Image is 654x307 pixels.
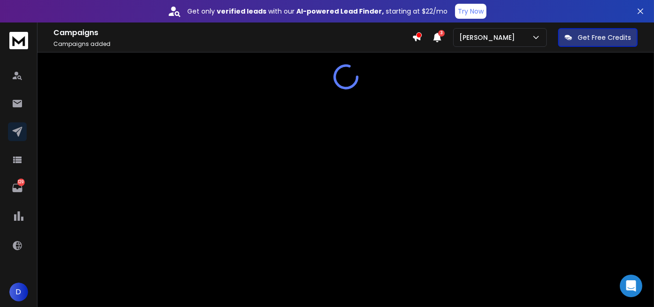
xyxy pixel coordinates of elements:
[217,7,266,16] strong: verified leads
[458,7,484,16] p: Try Now
[438,30,445,37] span: 3
[459,33,519,42] p: [PERSON_NAME]
[9,283,28,301] button: D
[455,4,486,19] button: Try Now
[9,32,28,49] img: logo
[296,7,384,16] strong: AI-powered Lead Finder,
[53,40,412,48] p: Campaigns added
[53,27,412,38] h1: Campaigns
[558,28,638,47] button: Get Free Credits
[620,275,642,297] div: Open Intercom Messenger
[17,179,25,186] p: 129
[187,7,448,16] p: Get only with our starting at $22/mo
[8,179,27,197] a: 129
[578,33,631,42] p: Get Free Credits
